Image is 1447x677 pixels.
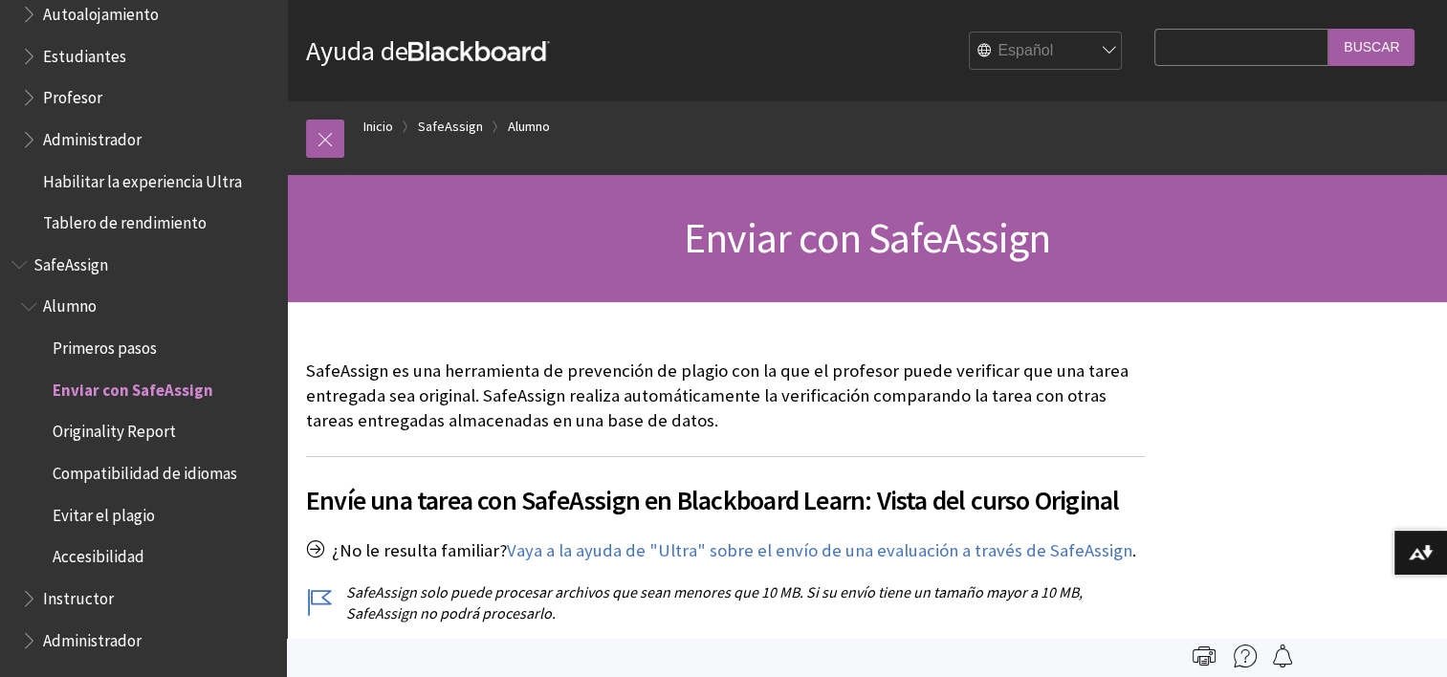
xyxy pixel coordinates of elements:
span: Estudiantes [43,40,126,66]
span: Profesor [43,81,102,107]
span: Instructor [43,582,114,608]
a: Inicio [363,115,393,139]
input: Buscar [1328,29,1414,66]
a: Vaya a la ayuda de "Ultra" sobre el envío de una evaluación a través de SafeAssign [507,539,1132,562]
strong: Blackboard [408,41,550,61]
img: Follow this page [1271,644,1294,667]
a: Ayuda deBlackboard [306,33,550,68]
span: Habilitar la experiencia Ultra [43,165,242,191]
h2: Envíe una tarea con SafeAssign en Blackboard Learn: Vista del curso Original [306,456,1145,520]
select: Site Language Selector [970,33,1123,71]
span: Originality Report [53,416,176,442]
a: Alumno [508,115,550,139]
span: Primeros pasos [53,332,157,358]
span: Accesibilidad [53,541,144,567]
span: SafeAssign [33,249,108,274]
span: Evitar el plagio [53,499,155,525]
a: SafeAssign [418,115,483,139]
span: Administrador [43,123,142,149]
span: Enviar con SafeAssign [53,374,213,400]
span: Alumno [43,291,97,317]
p: SafeAssign solo puede procesar archivos que sean menores que 10 MB. Si su envío tiene un tamaño m... [306,581,1145,624]
span: Compatibilidad de idiomas [53,457,237,483]
span: Administrador [43,624,142,650]
span: Tablero de rendimiento [43,207,207,232]
p: ¿No le resulta familiar? . [306,538,1145,563]
p: SafeAssign es una herramienta de prevención de plagio con la que el profesor puede verificar que ... [306,359,1145,434]
img: More help [1234,644,1257,667]
nav: Book outline for Blackboard SafeAssign [11,249,275,657]
span: Enviar con SafeAssign [684,211,1050,264]
img: Print [1193,644,1216,667]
